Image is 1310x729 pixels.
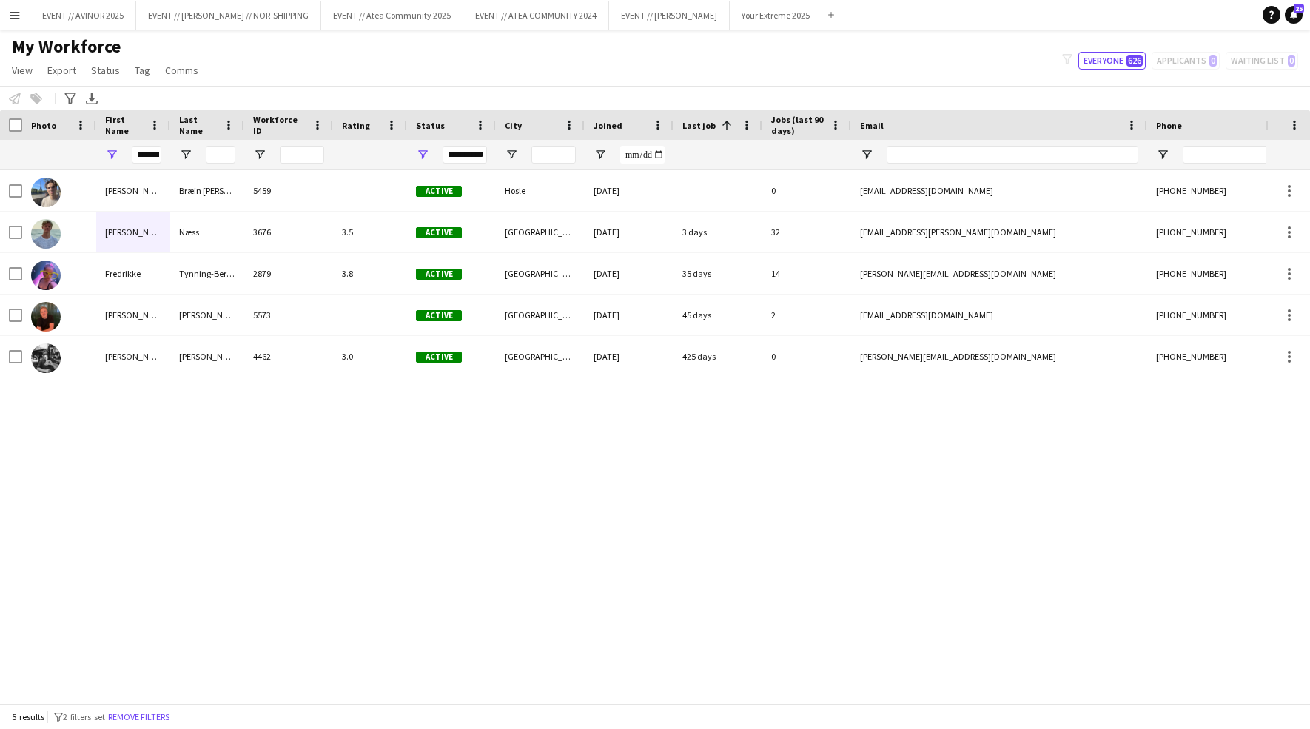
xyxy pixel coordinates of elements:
[416,186,462,197] span: Active
[1294,4,1304,13] span: 25
[730,1,822,30] button: Your Extreme 2025
[762,253,851,294] div: 14
[30,1,136,30] button: EVENT // AVINOR 2025
[333,336,407,377] div: 3.0
[244,336,333,377] div: 4462
[244,212,333,252] div: 3676
[496,212,585,252] div: [GEOGRAPHIC_DATA]
[105,148,118,161] button: Open Filter Menu
[416,352,462,363] span: Active
[851,253,1147,294] div: [PERSON_NAME][EMAIL_ADDRESS][DOMAIN_NAME]
[333,253,407,294] div: 3.8
[463,1,609,30] button: EVENT // ATEA COMMUNITY 2024
[1156,120,1182,131] span: Phone
[61,90,79,107] app-action-btn: Advanced filters
[170,212,244,252] div: Næss
[851,295,1147,335] div: [EMAIL_ADDRESS][DOMAIN_NAME]
[416,269,462,280] span: Active
[105,709,172,725] button: Remove filters
[609,1,730,30] button: EVENT // [PERSON_NAME]
[674,253,762,294] div: 35 days
[135,64,150,77] span: Tag
[170,253,244,294] div: Tynning-Bergestuen
[244,253,333,294] div: 2879
[496,295,585,335] div: [GEOGRAPHIC_DATA]
[887,146,1138,164] input: Email Filter Input
[585,336,674,377] div: [DATE]
[851,336,1147,377] div: [PERSON_NAME][EMAIL_ADDRESS][DOMAIN_NAME]
[1078,52,1146,70] button: Everyone626
[159,61,204,80] a: Comms
[762,295,851,335] div: 2
[31,219,61,249] img: Fredrik Bronken Næss
[85,61,126,80] a: Status
[96,170,170,211] div: [PERSON_NAME]
[674,212,762,252] div: 3 days
[179,148,192,161] button: Open Filter Menu
[31,178,61,207] img: Fredrik Bræin Groth
[129,61,156,80] a: Tag
[6,61,38,80] a: View
[136,1,321,30] button: EVENT // [PERSON_NAME] // NOR-SHIPPING
[860,120,884,131] span: Email
[206,146,235,164] input: Last Name Filter Input
[674,295,762,335] div: 45 days
[771,114,824,136] span: Jobs (last 90 days)
[1126,55,1143,67] span: 626
[96,295,170,335] div: [PERSON_NAME]
[762,170,851,211] div: 0
[1285,6,1303,24] a: 25
[851,170,1147,211] div: [EMAIL_ADDRESS][DOMAIN_NAME]
[12,36,121,58] span: My Workforce
[253,114,306,136] span: Workforce ID
[170,170,244,211] div: Bræin [PERSON_NAME]
[96,336,170,377] div: [PERSON_NAME]
[860,148,873,161] button: Open Filter Menu
[620,146,665,164] input: Joined Filter Input
[342,120,370,131] span: Rating
[762,336,851,377] div: 0
[585,212,674,252] div: [DATE]
[594,120,622,131] span: Joined
[505,148,518,161] button: Open Filter Menu
[416,227,462,238] span: Active
[31,120,56,131] span: Photo
[179,114,218,136] span: Last Name
[31,261,61,290] img: Fredrikke Tynning-Bergestuen
[253,148,266,161] button: Open Filter Menu
[244,170,333,211] div: 5459
[594,148,607,161] button: Open Filter Menu
[1156,148,1169,161] button: Open Filter Menu
[105,114,144,136] span: First Name
[674,336,762,377] div: 425 days
[505,120,522,131] span: City
[585,295,674,335] div: [DATE]
[47,64,76,77] span: Export
[31,302,61,332] img: Karl Fredrik Roos
[851,212,1147,252] div: [EMAIL_ADDRESS][PERSON_NAME][DOMAIN_NAME]
[682,120,716,131] span: Last job
[165,64,198,77] span: Comms
[12,64,33,77] span: View
[63,711,105,722] span: 2 filters set
[585,170,674,211] div: [DATE]
[496,170,585,211] div: Hosle
[244,295,333,335] div: 5573
[531,146,576,164] input: City Filter Input
[41,61,82,80] a: Export
[416,310,462,321] span: Active
[31,343,61,373] img: Fredrik Øien
[132,146,161,164] input: First Name Filter Input
[170,295,244,335] div: [PERSON_NAME]
[83,90,101,107] app-action-btn: Export XLSX
[96,212,170,252] div: [PERSON_NAME]
[280,146,324,164] input: Workforce ID Filter Input
[321,1,463,30] button: EVENT // Atea Community 2025
[762,212,851,252] div: 32
[170,336,244,377] div: [PERSON_NAME]
[496,253,585,294] div: [GEOGRAPHIC_DATA]
[416,120,445,131] span: Status
[496,336,585,377] div: [GEOGRAPHIC_DATA]
[416,148,429,161] button: Open Filter Menu
[91,64,120,77] span: Status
